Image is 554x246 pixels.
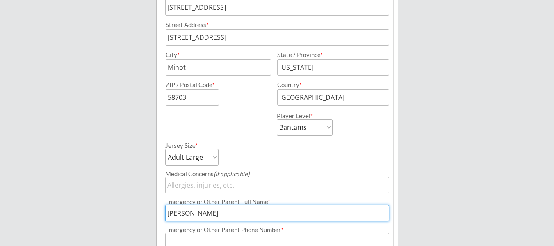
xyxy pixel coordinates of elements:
div: ZIP / Postal Code [166,82,270,88]
div: Emergency or Other Parent Full Name [165,199,389,205]
em: (if applicable) [214,170,249,177]
div: Country [277,82,379,88]
input: Allergies, injuries, etc. [165,177,389,193]
div: Emergency or Other Parent Phone Number [165,227,389,233]
div: State / Province [277,52,379,58]
div: Street Address [166,22,389,28]
div: Jersey Size [165,143,207,149]
div: City [166,52,270,58]
div: Player Level [277,113,333,119]
div: Medical Concerns [165,171,389,177]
